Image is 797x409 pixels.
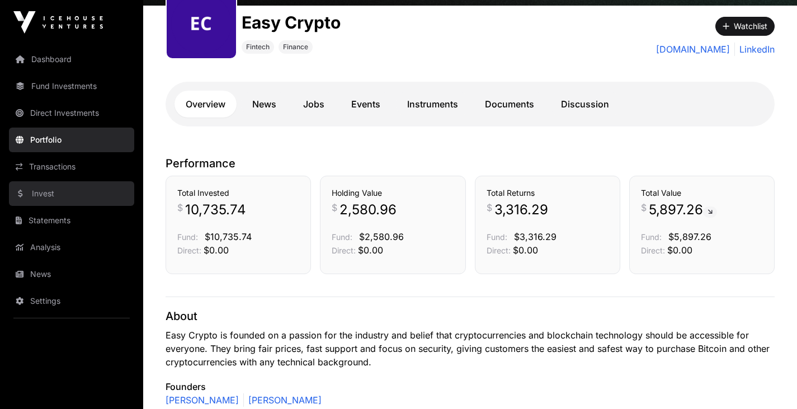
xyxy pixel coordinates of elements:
[667,245,692,256] span: $0.00
[9,235,134,260] a: Analysis
[204,245,229,256] span: $0.00
[175,91,237,117] a: Overview
[177,187,299,199] h3: Total Invested
[9,208,134,233] a: Statements
[656,43,730,56] a: [DOMAIN_NAME]
[9,74,134,98] a: Fund Investments
[332,232,352,242] span: Fund:
[340,91,392,117] a: Events
[474,91,545,117] a: Documents
[487,232,507,242] span: Fund:
[715,17,775,36] button: Watchlist
[13,11,103,34] img: Icehouse Ventures Logo
[9,154,134,179] a: Transactions
[359,231,404,242] span: $2,580.96
[175,91,766,117] nav: Tabs
[283,43,308,51] span: Finance
[185,201,246,219] span: 10,735.74
[741,355,797,409] iframe: Chat Widget
[649,201,717,219] span: 5,897.26
[332,187,454,199] h3: Holding Value
[9,181,134,206] a: Invest
[487,187,609,199] h3: Total Returns
[177,246,201,255] span: Direct:
[177,201,183,214] span: $
[668,231,711,242] span: $5,897.26
[9,47,134,72] a: Dashboard
[513,245,538,256] span: $0.00
[9,128,134,152] a: Portfolio
[487,246,511,255] span: Direct:
[358,245,383,256] span: $0.00
[241,91,287,117] a: News
[550,91,620,117] a: Discussion
[177,232,198,242] span: Fund:
[339,201,397,219] span: 2,580.96
[166,380,775,393] p: Founders
[292,91,336,117] a: Jobs
[9,289,134,313] a: Settings
[243,393,322,407] a: [PERSON_NAME]
[166,156,775,171] p: Performance
[641,232,662,242] span: Fund:
[487,201,492,214] span: $
[332,246,356,255] span: Direct:
[9,262,134,286] a: News
[205,231,252,242] span: $10,735.74
[166,328,775,369] p: Easy Crypto is founded on a passion for the industry and belief that cryptocurrencies and blockch...
[734,43,775,56] a: LinkedIn
[494,201,548,219] span: 3,316.29
[396,91,469,117] a: Instruments
[332,201,337,214] span: $
[641,246,665,255] span: Direct:
[166,308,775,324] p: About
[9,101,134,125] a: Direct Investments
[514,231,557,242] span: $3,316.29
[641,201,647,214] span: $
[242,12,341,32] h1: Easy Crypto
[166,393,239,407] a: [PERSON_NAME]
[641,187,763,199] h3: Total Value
[246,43,270,51] span: Fintech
